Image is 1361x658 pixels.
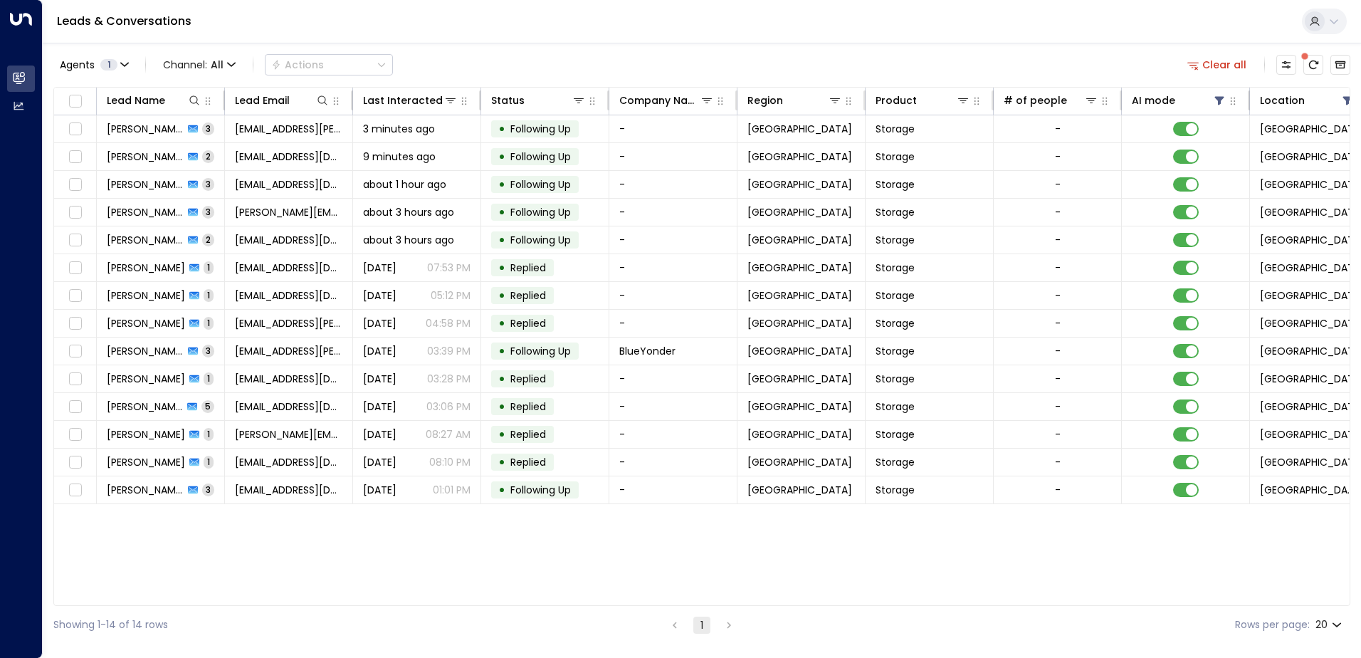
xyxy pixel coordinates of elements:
span: Zahirzahrane76@gmail.com [235,261,342,275]
td: - [609,143,737,170]
div: • [498,172,505,197]
span: BlueYonder [619,344,676,358]
div: Last Interacted [363,92,443,109]
span: Storage [876,427,915,442]
span: Storage [876,483,915,497]
span: Storage [876,288,915,303]
div: - [1055,316,1061,330]
p: 04:58 PM [426,316,471,330]
div: • [498,200,505,224]
span: flatif747@gmail.com [235,372,342,386]
span: 2 [202,234,214,246]
button: page 1 [693,617,710,634]
div: • [498,478,505,502]
span: Toggle select row [66,148,84,166]
td: - [609,115,737,142]
span: Replied [510,427,546,442]
div: • [498,256,505,280]
span: Space Station Kings Heath [1260,483,1357,497]
span: mechrisryan@gmail.com [235,288,342,303]
span: Toggle select row [66,481,84,499]
div: Actions [271,58,324,71]
div: Showing 1-14 of 14 rows [53,617,168,632]
span: ringospal@gmail.com [235,177,342,192]
span: 1 [100,59,117,70]
span: Heydi Roper [107,316,185,330]
span: All [211,59,224,70]
span: 1 [204,428,214,440]
div: Region [747,92,783,109]
span: Storage [876,233,915,247]
span: Ellen Grant [107,233,184,247]
span: Toggle select row [66,315,84,333]
div: Product [876,92,970,109]
div: - [1055,122,1061,136]
span: Farhan Latif [107,372,185,386]
span: Following Up [510,122,571,136]
span: Birmingham [747,233,852,247]
span: ellengrant62@yahoo.com [235,233,342,247]
div: Company Name [619,92,700,109]
span: 3 minutes ago [363,122,435,136]
span: 3 [202,122,214,135]
span: cmlees88@gmail.com [235,455,342,469]
span: Birmingham [747,372,852,386]
div: - [1055,399,1061,414]
span: 3 [202,345,214,357]
span: Birmingham [747,288,852,303]
div: • [498,422,505,446]
span: Storage [876,122,915,136]
span: Following Up [510,205,571,219]
span: Yesterday [363,316,396,330]
span: Yesterday [363,344,396,358]
span: 1 [204,289,214,301]
span: 1 [204,456,214,468]
span: 3 [202,178,214,190]
button: Actions [265,54,393,75]
div: • [498,395,505,419]
div: • [498,367,505,391]
span: Storage [876,316,915,330]
span: Toggle select row [66,231,84,249]
span: Oct 09, 2025 [363,483,396,497]
td: - [609,365,737,392]
span: 5 [201,400,214,412]
span: Angus Rosier [107,344,184,358]
span: Birmingham [747,455,852,469]
div: AI mode [1132,92,1175,109]
span: Toggle select row [66,370,84,388]
span: nav.sahdra@gmail.com [235,122,342,136]
span: about 1 hour ago [363,177,446,192]
span: Toggle select row [66,398,84,416]
span: Birmingham [747,122,852,136]
span: Birmingham [747,344,852,358]
span: Following Up [510,233,571,247]
div: - [1055,261,1061,275]
span: Birmingham [747,399,852,414]
p: 03:06 PM [426,399,471,414]
span: Chris Lees [107,455,185,469]
span: Toggle select row [66,343,84,360]
span: vanessa2210@sky.com [235,399,342,414]
span: Storage [876,455,915,469]
div: - [1055,372,1061,386]
span: Christopher Ryan [107,288,185,303]
div: Region [747,92,842,109]
span: Yesterday [363,372,396,386]
span: angus.rosier@blueyonder.co.uk [235,344,342,358]
td: - [609,171,737,198]
div: Status [491,92,525,109]
td: - [609,282,737,309]
td: - [609,254,737,281]
span: Storage [876,399,915,414]
span: Craig Andrews [107,427,185,442]
span: Toggle select row [66,204,84,221]
label: Rows per page: [1235,617,1310,632]
span: Birmingham [747,150,852,164]
div: 20 [1315,615,1345,635]
span: There are new threads available. Refresh the grid to view the latest updates. [1303,55,1323,75]
td: - [609,393,737,420]
div: - [1055,233,1061,247]
span: Replied [510,372,546,386]
span: Toggle select row [66,259,84,277]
